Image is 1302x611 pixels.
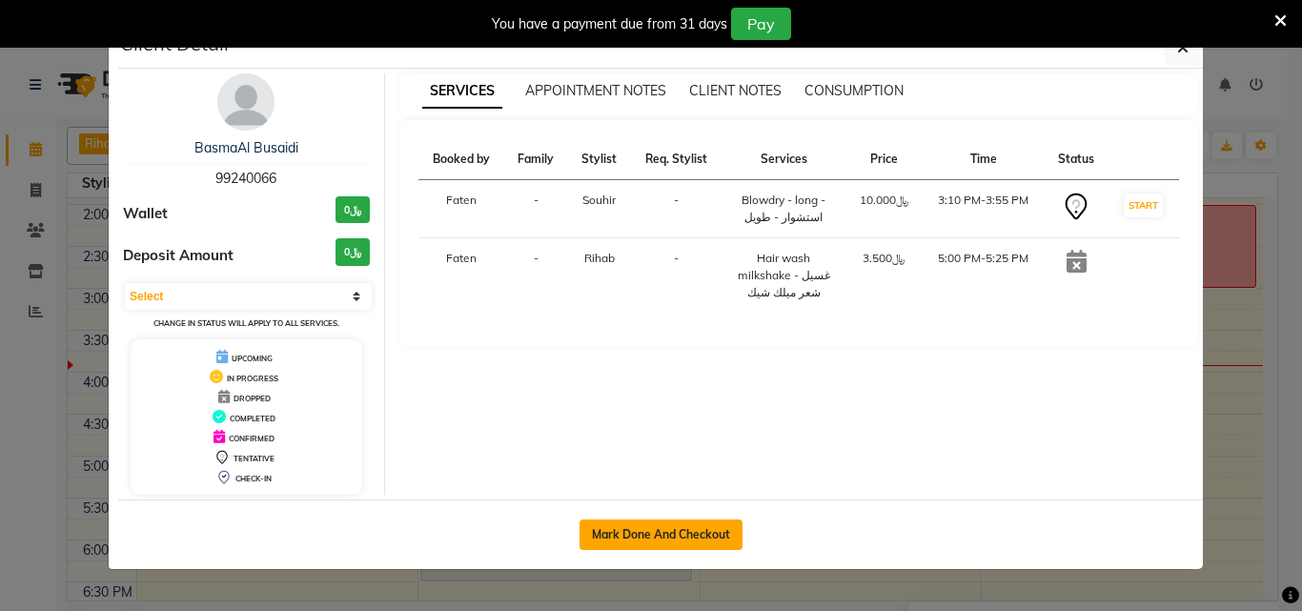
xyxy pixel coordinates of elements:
[422,74,502,109] span: SERVICES
[731,8,791,40] button: Pay
[123,203,168,225] span: Wallet
[923,139,1045,180] th: Time
[418,180,505,238] td: Faten
[568,139,631,180] th: Stylist
[582,193,616,207] span: Souhir
[227,374,278,383] span: IN PROGRESS
[631,180,722,238] td: -
[857,250,911,267] div: ﷼3.500
[235,474,272,483] span: CHECK-IN
[229,434,275,443] span: CONFIRMED
[631,139,722,180] th: Req. Stylist
[492,14,727,34] div: You have a payment due from 31 days
[733,250,833,301] div: Hair wash milkshake - غسيل شعر ميلك شيك
[504,238,568,314] td: -
[857,192,911,209] div: ﷼10.000
[153,318,339,328] small: Change in status will apply to all services.
[631,238,722,314] td: -
[722,139,844,180] th: Services
[336,238,370,266] h3: ﷼0
[733,192,833,226] div: Blowdry - long - استشوار - طويل
[504,180,568,238] td: -
[336,196,370,224] h3: ﷼0
[234,394,271,403] span: DROPPED
[580,519,743,550] button: Mark Done And Checkout
[215,170,276,187] span: 99240066
[1124,193,1163,217] button: START
[584,251,615,265] span: Rihab
[689,82,782,99] span: CLIENT NOTES
[418,238,505,314] td: Faten
[194,139,298,156] a: BasmaAl Busaidi
[845,139,923,180] th: Price
[525,82,666,99] span: APPOINTMENT NOTES
[123,245,234,267] span: Deposit Amount
[504,139,568,180] th: Family
[230,414,275,423] span: COMPLETED
[923,180,1045,238] td: 3:10 PM-3:55 PM
[232,354,273,363] span: UPCOMING
[217,73,275,131] img: avatar
[418,139,505,180] th: Booked by
[1045,139,1109,180] th: Status
[234,454,275,463] span: TENTATIVE
[923,238,1045,314] td: 5:00 PM-5:25 PM
[804,82,904,99] span: CONSUMPTION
